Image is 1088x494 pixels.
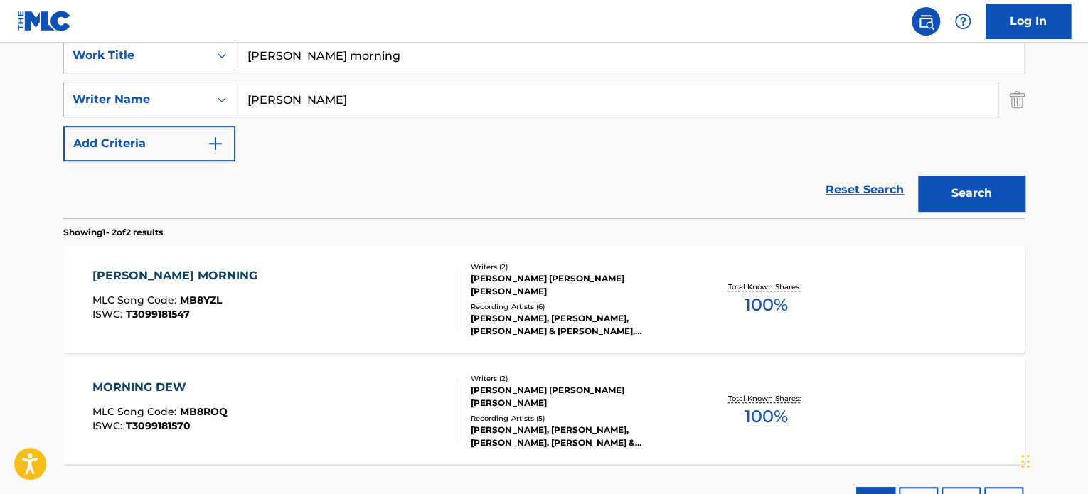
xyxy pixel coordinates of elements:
img: Delete Criterion [1009,82,1025,117]
div: [PERSON_NAME] [PERSON_NAME] [PERSON_NAME] [471,384,686,409]
span: MLC Song Code : [92,294,180,306]
div: Help [949,7,977,36]
p: Total Known Shares: [727,393,804,404]
div: [PERSON_NAME], [PERSON_NAME], [PERSON_NAME], [PERSON_NAME] & [PERSON_NAME], [PERSON_NAME],[PERSON... [471,424,686,449]
button: Add Criteria [63,126,235,161]
span: ISWC : [92,419,126,432]
p: Total Known Shares: [727,281,804,292]
div: MORNING DEW [92,379,228,396]
form: Search Form [63,38,1025,218]
a: MORNING DEWMLC Song Code:MB8ROQISWC:T3099181570Writers (2)[PERSON_NAME] [PERSON_NAME] [PERSON_NAM... [63,358,1025,464]
span: MB8YZL [180,294,222,306]
div: [PERSON_NAME] [PERSON_NAME] [PERSON_NAME] [471,272,686,298]
div: Recording Artists ( 6 ) [471,301,686,312]
img: 9d2ae6d4665cec9f34b9.svg [207,135,224,152]
span: 100 % [744,292,787,318]
a: [PERSON_NAME] MORNINGMLC Song Code:MB8YZLISWC:T3099181547Writers (2)[PERSON_NAME] [PERSON_NAME] [... [63,246,1025,353]
button: Search [918,176,1025,211]
a: Log In [986,4,1071,39]
span: T3099181570 [126,419,191,432]
p: Showing 1 - 2 of 2 results [63,226,163,239]
div: Writers ( 2 ) [471,373,686,384]
img: help [954,13,971,30]
span: 100 % [744,404,787,429]
span: ISWC : [92,308,126,321]
img: MLC Logo [17,11,72,31]
a: Public Search [912,7,940,36]
span: MB8ROQ [180,405,228,418]
img: search [917,13,934,30]
iframe: Chat Widget [1017,426,1088,494]
span: MLC Song Code : [92,405,180,418]
div: [PERSON_NAME] MORNING [92,267,265,284]
div: Recording Artists ( 5 ) [471,413,686,424]
div: Drag [1021,440,1030,483]
div: [PERSON_NAME], [PERSON_NAME], [PERSON_NAME] & [PERSON_NAME], [PERSON_NAME], [PERSON_NAME], [PERSO... [471,312,686,338]
div: Writer Name [73,91,201,108]
div: Work Title [73,47,201,64]
div: Writers ( 2 ) [471,262,686,272]
span: T3099181547 [126,308,190,321]
a: Reset Search [818,174,911,205]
